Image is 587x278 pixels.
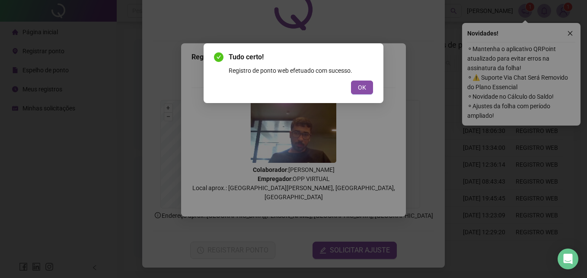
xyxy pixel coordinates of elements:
[351,81,373,94] button: OK
[229,52,373,62] span: Tudo certo!
[214,52,223,62] span: check-circle
[229,66,373,75] div: Registro de ponto web efetuado com sucesso.
[358,83,366,92] span: OK
[558,249,578,269] div: Open Intercom Messenger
